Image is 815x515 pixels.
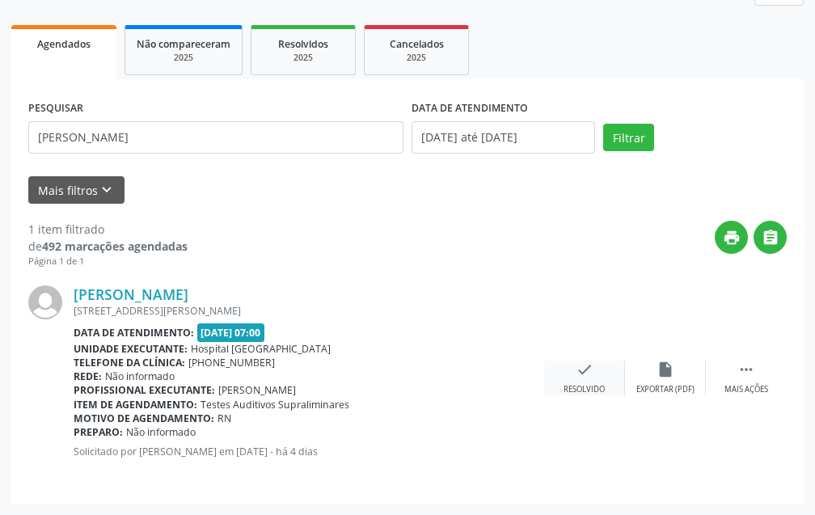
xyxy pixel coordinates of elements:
[576,361,593,378] i: check
[28,96,83,121] label: PESQUISAR
[762,229,779,247] i: 
[74,425,123,439] b: Preparo:
[218,383,296,397] span: [PERSON_NAME]
[603,124,654,151] button: Filtrar
[74,356,185,369] b: Telefone da clínica:
[74,326,194,340] b: Data de atendimento:
[723,229,741,247] i: print
[636,384,695,395] div: Exportar (PDF)
[278,37,328,51] span: Resolvidos
[28,285,62,319] img: img
[74,398,197,412] b: Item de agendamento:
[98,181,116,199] i: keyboard_arrow_down
[74,285,188,303] a: [PERSON_NAME]
[105,369,175,383] span: Não informado
[74,304,544,318] div: [STREET_ADDRESS][PERSON_NAME]
[74,342,188,356] b: Unidade executante:
[188,356,275,369] span: [PHONE_NUMBER]
[754,221,787,254] button: 
[197,323,265,342] span: [DATE] 07:00
[74,412,214,425] b: Motivo de agendamento:
[126,425,196,439] span: Não informado
[217,412,231,425] span: RN
[137,52,230,64] div: 2025
[191,342,331,356] span: Hospital [GEOGRAPHIC_DATA]
[28,221,188,238] div: 1 item filtrado
[201,398,349,412] span: Testes Auditivos Supraliminares
[724,384,768,395] div: Mais ações
[715,221,748,254] button: print
[737,361,755,378] i: 
[74,369,102,383] b: Rede:
[412,121,595,154] input: Selecione um intervalo
[564,384,605,395] div: Resolvido
[137,37,230,51] span: Não compareceram
[657,361,674,378] i: insert_drive_file
[42,239,188,254] strong: 492 marcações agendadas
[412,96,528,121] label: DATA DE ATENDIMENTO
[28,255,188,268] div: Página 1 de 1
[263,52,344,64] div: 2025
[74,445,544,458] p: Solicitado por [PERSON_NAME] em [DATE] - há 4 dias
[37,37,91,51] span: Agendados
[28,121,403,154] input: Nome, CNS
[390,37,444,51] span: Cancelados
[28,176,125,205] button: Mais filtroskeyboard_arrow_down
[74,383,215,397] b: Profissional executante:
[376,52,457,64] div: 2025
[28,238,188,255] div: de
